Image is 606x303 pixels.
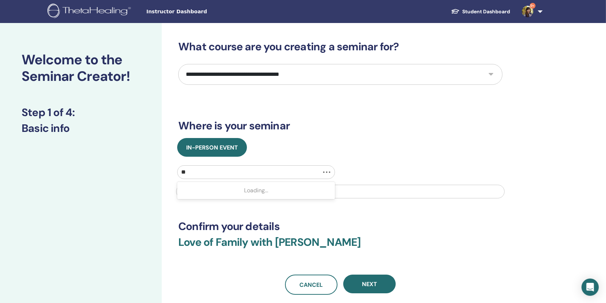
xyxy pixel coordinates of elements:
[177,138,247,157] button: In-Person Event
[177,183,335,198] div: Loading...
[178,236,502,257] h3: Love of Family with [PERSON_NAME]
[522,6,533,17] img: default.jpg
[47,4,133,20] img: logo.png
[343,275,396,293] button: Next
[178,119,502,132] h3: Where is your seminar
[285,275,338,295] a: Cancel
[22,106,140,119] h3: Step 1 of 4 :
[362,280,377,288] span: Next
[445,5,516,18] a: Student Dashboard
[22,52,140,84] h2: Welcome to the Seminar Creator!
[146,8,254,15] span: Instructor Dashboard
[186,144,238,151] span: In-Person Event
[451,8,460,14] img: graduation-cap-white.svg
[178,220,502,233] h3: Confirm your details
[299,281,323,289] span: Cancel
[22,122,140,135] h3: Basic info
[530,3,536,9] span: 9+
[582,279,599,296] div: Open Intercom Messenger
[178,40,502,53] h3: What course are you creating a seminar for?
